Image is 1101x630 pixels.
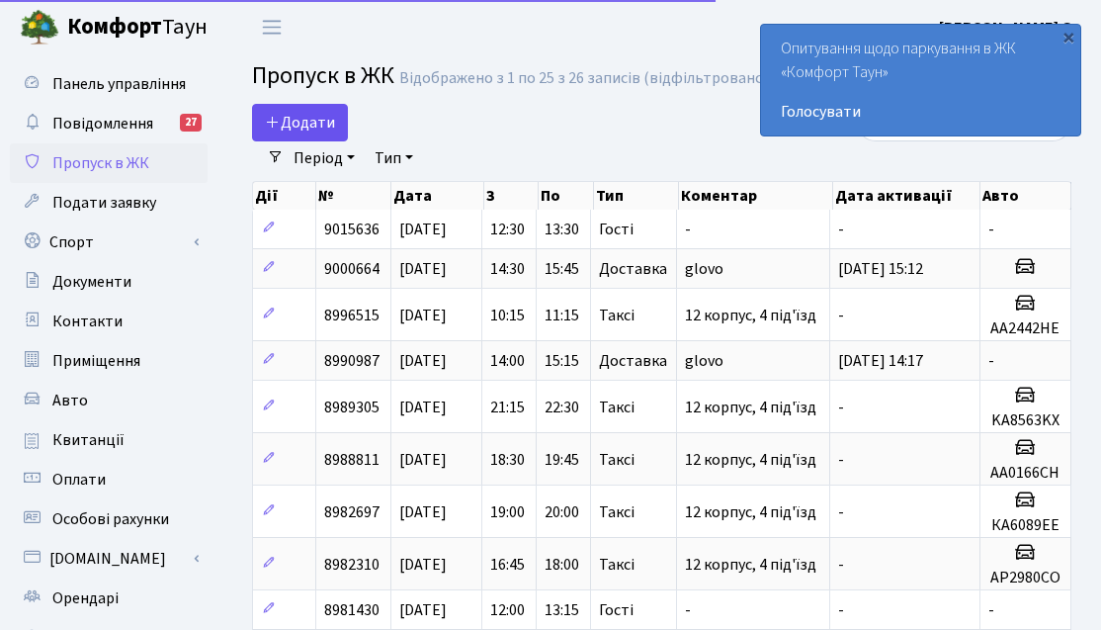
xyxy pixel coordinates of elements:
span: Особові рахунки [52,508,169,530]
span: Авто [52,390,88,411]
span: 8988811 [324,449,380,471]
button: Переключити навігацію [247,11,296,44]
span: Повідомлення [52,113,153,135]
span: 14:00 [490,350,525,372]
a: [DOMAIN_NAME] [10,539,208,579]
span: 18:30 [490,449,525,471]
span: 18:00 [545,554,579,576]
a: Панель управління [10,64,208,104]
a: Тип [367,141,421,175]
a: Повідомлення27 [10,104,208,143]
span: [DATE] [399,501,447,523]
a: Документи [10,262,208,302]
span: 8982310 [324,554,380,576]
th: Авто [980,182,1071,210]
span: Доставка [599,261,667,277]
h5: KA8563KX [988,411,1062,430]
span: [DATE] [399,305,447,326]
h5: КА6089ЕЕ [988,516,1062,535]
b: [PERSON_NAME] О. [939,17,1077,39]
a: Пропуск в ЖК [10,143,208,183]
span: 19:45 [545,449,579,471]
th: Тип [594,182,679,210]
span: - [838,219,844,240]
span: [DATE] [399,397,447,418]
span: 13:15 [545,599,579,621]
th: № [316,182,391,210]
span: - [988,219,994,240]
span: [DATE] 15:12 [838,258,923,280]
span: [DATE] [399,554,447,576]
span: 15:15 [545,350,579,372]
span: - [838,554,844,576]
a: Період [286,141,363,175]
span: Панель управління [52,73,186,95]
span: Таксі [599,557,635,573]
span: - [685,219,691,240]
span: 21:15 [490,397,525,418]
img: logo.png [20,8,59,47]
span: 12 корпус, 4 під'їзд [685,554,816,576]
span: Подати заявку [52,192,156,214]
th: Коментар [679,182,833,210]
span: 14:30 [490,258,525,280]
span: Таксі [599,504,635,520]
span: 12 корпус, 4 під'їзд [685,501,816,523]
span: 13:30 [545,219,579,240]
span: Гості [599,222,634,237]
span: - [838,305,844,326]
a: [PERSON_NAME] О. [939,16,1077,40]
span: Доставка [599,353,667,369]
th: Дата [391,182,483,210]
a: Квитанції [10,420,208,460]
span: 19:00 [490,501,525,523]
span: 9000664 [324,258,380,280]
a: Голосувати [781,100,1060,124]
div: × [1059,27,1078,46]
span: [DATE] [399,258,447,280]
span: 12 корпус, 4 під'їзд [685,305,816,326]
span: 8990987 [324,350,380,372]
th: Дата активації [833,182,980,210]
span: Таксі [599,400,635,415]
span: 16:45 [490,554,525,576]
span: - [838,449,844,471]
span: Пропуск в ЖК [252,58,394,93]
span: - [988,599,994,621]
span: Гості [599,602,634,618]
span: 8982697 [324,501,380,523]
div: 27 [180,114,202,132]
span: Орендарі [52,587,119,609]
span: glovo [685,258,723,280]
span: Квитанції [52,429,125,451]
span: 8996515 [324,305,380,326]
span: 9015636 [324,219,380,240]
span: [DATE] 14:17 [838,350,923,372]
span: 12:00 [490,599,525,621]
span: - [685,599,691,621]
h5: AP2980CO [988,569,1062,587]
th: Дії [253,182,316,210]
span: 12:30 [490,219,525,240]
span: Таксі [599,452,635,468]
span: - [838,397,844,418]
span: [DATE] [399,219,447,240]
span: 8989305 [324,397,380,418]
a: Особові рахунки [10,499,208,539]
span: Таксі [599,308,635,323]
span: 22:30 [545,397,579,418]
a: Подати заявку [10,183,208,223]
span: [DATE] [399,350,447,372]
div: Опитування щодо паркування в ЖК «Комфорт Таун» [761,25,1080,135]
h5: AA0166CH [988,464,1062,483]
span: Контакти [52,311,123,332]
span: Документи [52,271,131,293]
span: Додати [265,112,335,134]
span: 8981430 [324,599,380,621]
span: - [838,599,844,621]
th: З [484,182,540,210]
span: Пропуск в ЖК [52,152,149,174]
span: - [838,501,844,523]
span: 12 корпус, 4 під'їзд [685,397,816,418]
span: [DATE] [399,599,447,621]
